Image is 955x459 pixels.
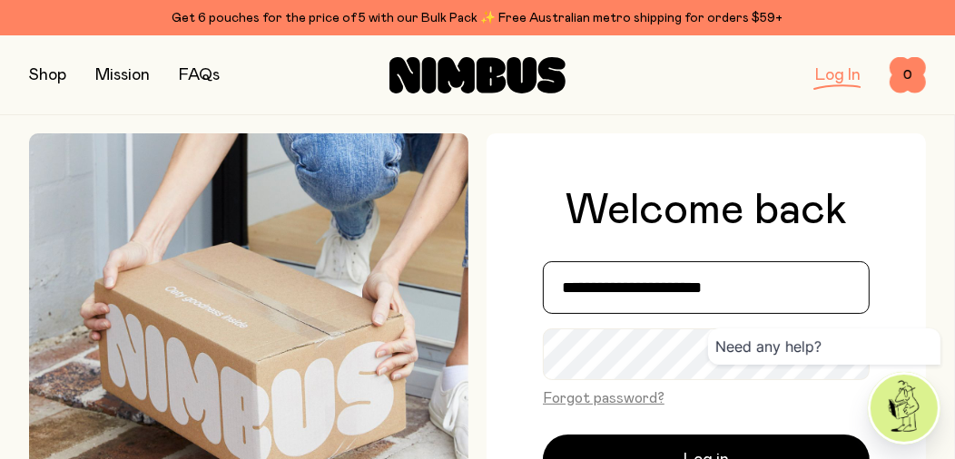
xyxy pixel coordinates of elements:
div: Get 6 pouches for the price of 5 with our Bulk Pack ✨ Free Australian metro shipping for orders $59+ [29,7,926,29]
h1: Welcome back [566,189,847,232]
a: Log In [815,67,861,83]
button: Forgot password? [543,387,665,409]
div: Need any help? [708,328,940,365]
img: agent [871,375,938,442]
button: 0 [890,57,926,93]
a: FAQs [179,67,220,83]
a: Mission [95,67,150,83]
